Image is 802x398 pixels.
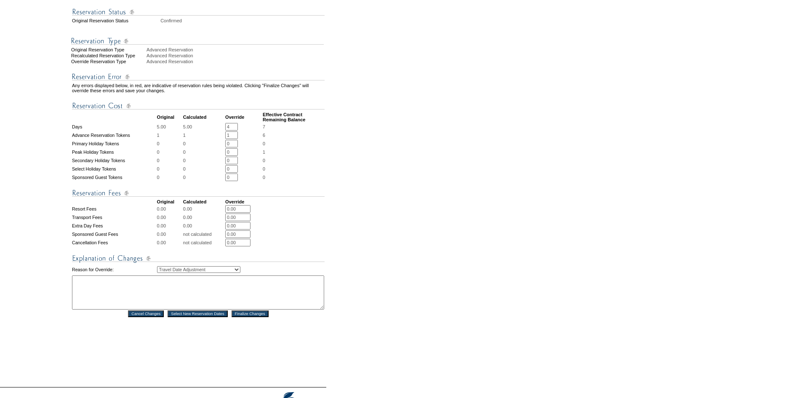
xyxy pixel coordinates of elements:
td: Select Holiday Tokens [72,165,156,173]
span: 0 [263,166,265,171]
div: Override Reservation Type [71,59,146,64]
td: 0 [157,157,182,164]
td: 0.00 [157,239,182,246]
span: 1 [263,150,265,155]
input: Finalize Changes [232,310,269,317]
img: Explanation of Changes [72,253,325,264]
td: 0 [183,157,224,164]
div: Advanced Reservation [147,59,325,64]
td: Any errors displayed below, in red, are indicative of reservation rules being violated. Clicking ... [72,83,325,93]
td: 0 [183,148,224,156]
td: 0.00 [183,222,224,230]
td: 0 [183,140,224,147]
td: Secondary Holiday Tokens [72,157,156,164]
span: 0 [263,175,265,180]
img: Reservation Status [72,7,325,17]
td: Original [157,112,182,122]
div: Advanced Reservation [147,47,325,52]
td: Effective Contract Remaining Balance [263,112,325,122]
td: 1 [157,131,182,139]
td: 0 [157,165,182,173]
td: Peak Holiday Tokens [72,148,156,156]
td: Calculated [183,199,224,204]
td: Days [72,123,156,131]
td: not calculated [183,230,224,238]
span: 0 [263,158,265,163]
td: Cancellation Fees [72,239,156,246]
div: Advanced Reservation [147,53,325,58]
td: Sponsored Guest Tokens [72,174,156,181]
td: Original Reservation Status [72,18,160,23]
img: Reservation Fees [72,188,325,198]
td: 0.00 [157,222,182,230]
td: Resort Fees [72,205,156,213]
td: 5.00 [183,123,224,131]
img: Reservation Cost [72,101,325,111]
td: 0.00 [157,214,182,221]
td: Override [225,112,262,122]
td: 0 [157,148,182,156]
td: Transport Fees [72,214,156,221]
img: Reservation Type [71,36,324,46]
td: Reason for Override: [72,264,156,275]
td: 0.00 [157,205,182,213]
span: 6 [263,133,265,138]
td: 0 [157,174,182,181]
td: 0.00 [183,214,224,221]
td: Extra Day Fees [72,222,156,230]
div: Recalculated Reservation Type [71,53,146,58]
td: Calculated [183,112,224,122]
td: Sponsored Guest Fees [72,230,156,238]
td: Override [225,199,262,204]
td: 1 [183,131,224,139]
td: 0 [183,174,224,181]
span: 0 [263,141,265,146]
td: Original [157,199,182,204]
input: Select New Reservation Dates [168,310,228,317]
img: Reservation Errors [72,72,325,82]
td: Advance Reservation Tokens [72,131,156,139]
td: Confirmed [160,18,325,23]
td: 0.00 [183,205,224,213]
td: not calculated [183,239,224,246]
td: 5.00 [157,123,182,131]
td: 0 [157,140,182,147]
td: Primary Holiday Tokens [72,140,156,147]
td: 0 [183,165,224,173]
span: 7 [263,124,265,129]
input: Cancel Changes [128,310,164,317]
td: 0.00 [157,230,182,238]
div: Original Reservation Type [71,47,146,52]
